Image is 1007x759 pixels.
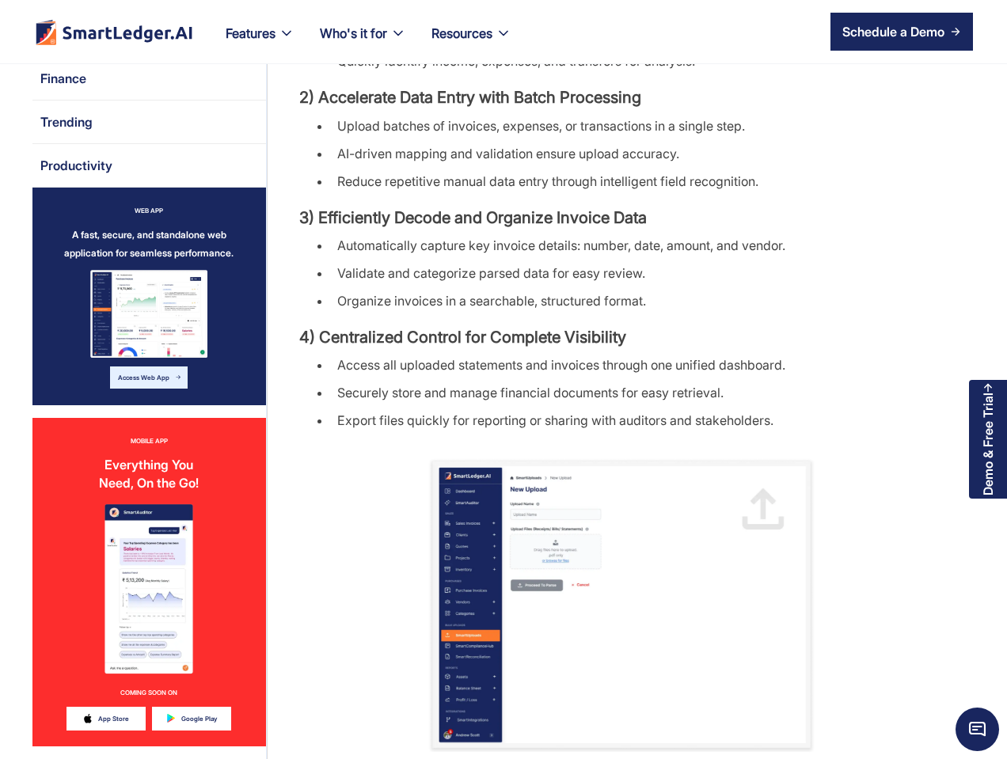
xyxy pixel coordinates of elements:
img: arrow right icon [951,27,960,36]
div: Who's it for [307,22,419,63]
div: Access Web App [118,371,169,384]
div: Finance [40,66,86,91]
img: Desktop banner [90,270,207,358]
div: Resources [419,22,524,63]
a: Google Play [152,707,231,731]
li: Organize invoices in a searchable, structured format. [331,290,943,312]
li: Access all uploaded statements and invoices through one unified dashboard. [331,355,943,376]
img: apple [84,714,92,723]
a: home [34,19,194,45]
div: WEB APP [135,203,163,218]
li: Export files quickly for reporting or sharing with auditors and stakeholders. [331,410,943,431]
h3: 4) Centralized Control for Complete Visibility [299,326,943,348]
div: Productivity [40,153,112,178]
div: COMING SOON ON [120,686,177,699]
li: Reduce repetitive manual data entry through intelligent field recognition. [331,171,943,192]
img: footer logo [34,19,194,45]
div: Features [226,22,275,44]
h3: 2) Accelerate Data Entry with Batch Processing [299,86,943,108]
div: Resources [431,22,492,44]
img: Smartauditor banner [89,500,208,678]
div: App Store [98,712,129,725]
li: Upload batches of invoices, expenses, or transactions in a single step. [331,116,943,137]
div: MOBILE APP [131,434,168,448]
img: Arrow blue [176,375,180,379]
a: Schedule a Demo [830,13,973,51]
li: Validate and categorize parsed data for easy review. [331,263,943,284]
a: App Store [66,707,146,731]
div: Schedule a Demo [842,22,944,41]
div: Who's it for [320,22,387,44]
div: Everything You Need, On the Go! [99,456,199,492]
a: Productivity [32,144,267,188]
div: A fast, secure, and standalone web application for seamless performance. [64,226,234,262]
h3: 3) Efficiently Decode and Organize Invoice Data [299,207,943,229]
a: Access Web App [109,366,188,389]
span: Chat Widget [956,708,999,751]
div: Demo & Free Trial [981,393,995,495]
li: Securely store and manage financial documents for easy retrieval. [331,382,943,404]
a: Trending [32,101,267,144]
div: Trending [40,109,93,135]
li: Automatically capture key invoice details: number, date, amount, and vendor. [331,235,943,256]
div: Features [213,22,307,63]
li: AI-driven mapping and validation ensure upload accuracy. [331,143,943,165]
a: Finance [32,57,267,101]
img: playstore [167,714,175,723]
div: Google Play [181,712,217,725]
